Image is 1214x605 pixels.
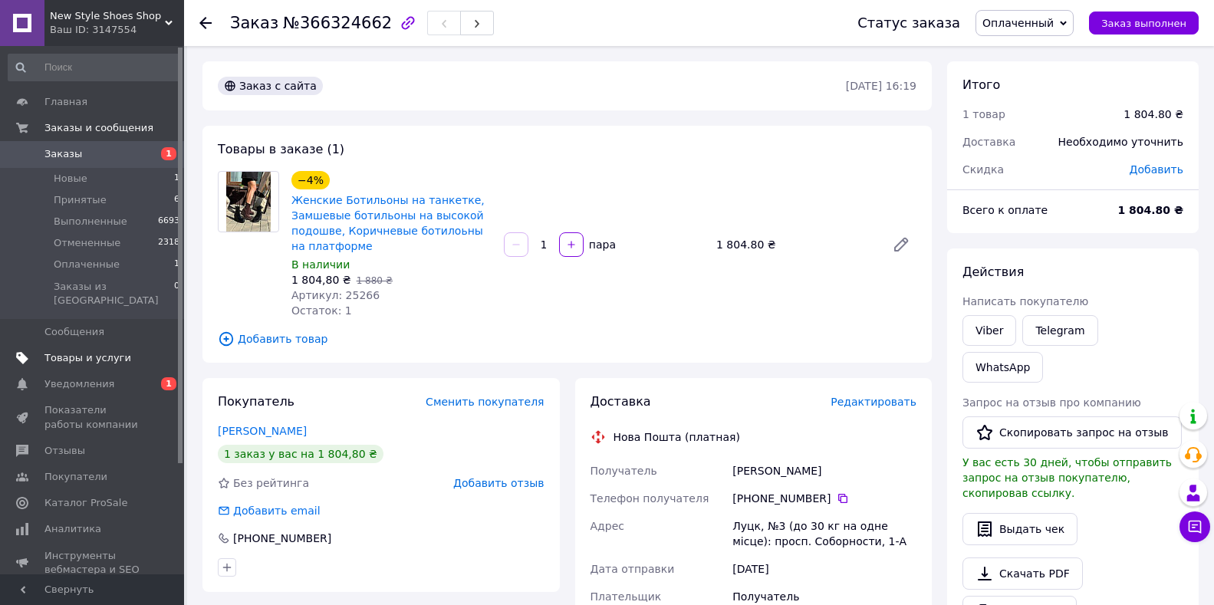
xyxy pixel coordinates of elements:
span: 1 880 ₴ [357,275,393,286]
span: Заказы из [GEOGRAPHIC_DATA] [54,280,174,307]
span: Заказ [230,14,278,32]
div: пара [585,237,617,252]
div: [PHONE_NUMBER] [732,491,916,506]
span: Редактировать [831,396,916,408]
span: Добавить [1130,163,1183,176]
span: Инструменты вебмастера и SEO [44,549,142,577]
span: 1 [174,258,179,271]
span: Дата отправки [591,563,675,575]
time: [DATE] 16:19 [846,80,916,92]
span: Добавить товар [218,330,916,347]
span: Показатели работы компании [44,403,142,431]
div: Необходимо уточнить [1049,125,1193,159]
div: [DATE] [729,555,920,583]
span: Новые [54,172,87,186]
span: Оплаченные [54,258,120,271]
span: Доставка [962,136,1015,148]
span: Каталог ProSale [44,496,127,510]
span: 1 [161,377,176,390]
img: Женские Ботильоны на танкетке, Замшевые ботильоны на высокой подошве, Коричневые ботилоьны на пла... [226,172,271,232]
span: Аналитика [44,522,101,536]
div: Статус заказа [857,15,960,31]
a: Telegram [1022,315,1097,346]
b: 1 804.80 ₴ [1117,204,1183,216]
span: Получатель [591,465,657,477]
span: 0 [174,280,179,307]
span: Сообщения [44,325,104,339]
span: Сменить покупателя [426,396,544,408]
span: Скидка [962,163,1004,176]
span: Без рейтинга [233,477,309,489]
span: Товары в заказе (1) [218,142,344,156]
span: 6 [174,193,179,207]
span: Действия [962,265,1024,279]
span: Итого [962,77,1000,92]
span: Заказ выполнен [1101,18,1186,29]
div: Вернуться назад [199,15,212,31]
div: Нова Пошта (платная) [610,429,744,445]
span: New Style Shoes Shop [50,9,165,23]
span: Покупатели [44,470,107,484]
a: [PERSON_NAME] [218,425,307,437]
div: 1 заказ у вас на 1 804,80 ₴ [218,445,383,463]
div: [PHONE_NUMBER] [232,531,333,546]
a: WhatsApp [962,352,1043,383]
input: Поиск [8,54,181,81]
span: Уведомления [44,377,114,391]
span: Отмененные [54,236,120,250]
span: Адрес [591,520,624,532]
span: Покупатель [218,394,294,409]
div: Добавить email [232,503,322,518]
span: Оплаченный [982,17,1054,29]
span: Телефон получателя [591,492,709,505]
span: 1 [174,172,179,186]
span: 2318 [158,236,179,250]
div: Луцк, №3 (до 30 кг на одне місце): просп. Соборности, 1-А [729,512,920,555]
span: У вас есть 30 дней, чтобы отправить запрос на отзыв покупателю, скопировав ссылку. [962,456,1172,499]
span: Артикул: 25266 [291,289,380,301]
div: Ваш ID: 3147554 [50,23,184,37]
div: Добавить email [216,503,322,518]
span: Принятые [54,193,107,207]
span: Остаток: 1 [291,304,352,317]
span: Написать покупателю [962,295,1088,307]
span: Отзывы [44,444,85,458]
button: Чат с покупателем [1179,511,1210,542]
span: Плательщик [591,590,662,603]
button: Заказ выполнен [1089,12,1199,35]
a: Viber [962,315,1016,346]
span: 6693 [158,215,179,229]
div: Заказ с сайта [218,77,323,95]
button: Скопировать запрос на отзыв [962,416,1182,449]
span: В наличии [291,258,350,271]
span: 1 [161,147,176,160]
span: Доставка [591,394,651,409]
span: Товары и услуги [44,351,131,365]
button: Выдать чек [962,513,1077,545]
div: −4% [291,171,330,189]
span: Заказы и сообщения [44,121,153,135]
span: Всего к оплате [962,204,1048,216]
span: Добавить отзыв [453,477,544,489]
a: Скачать PDF [962,557,1083,590]
a: Редактировать [886,229,916,260]
span: №366324662 [283,14,392,32]
a: Женские Ботильоны на танкетке, Замшевые ботильоны на высокой подошве, Коричневые ботилоьны на пла... [291,194,485,252]
span: Главная [44,95,87,109]
span: 1 804,80 ₴ [291,274,351,286]
div: [PERSON_NAME] [729,457,920,485]
div: 1 804.80 ₴ [1124,107,1183,122]
span: 1 товар [962,108,1005,120]
span: Заказы [44,147,82,161]
span: Выполненные [54,215,127,229]
div: 1 804.80 ₴ [710,234,880,255]
span: Запрос на отзыв про компанию [962,396,1141,409]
